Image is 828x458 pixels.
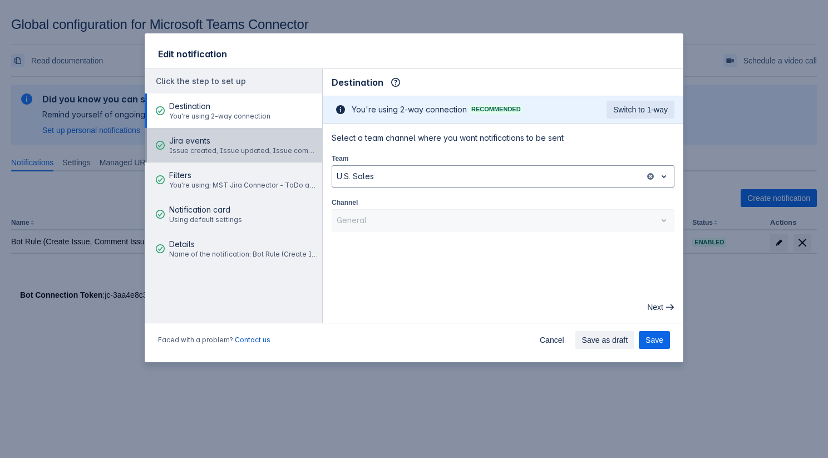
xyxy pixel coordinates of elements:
[582,331,628,349] span: Save as draft
[169,135,319,146] span: Jira events
[645,331,663,349] span: Save
[575,331,635,349] button: Save as draft
[169,181,319,190] span: You're using: MST Jira Connector - ToDo and In Progress
[332,154,348,163] label: Team
[640,298,679,316] button: Next
[235,336,270,344] a: Contact us
[156,175,165,184] span: good
[156,106,165,115] span: good
[169,239,319,250] span: Details
[607,101,674,119] button: Switch to 1-way
[647,298,663,316] span: Next
[169,215,242,224] span: Using default settings
[156,244,165,253] span: good
[352,104,467,115] span: You're using 2-way connection
[469,106,523,112] span: Recommended
[657,170,671,183] span: open
[533,331,571,349] button: Cancel
[332,76,383,89] span: Destination
[639,331,670,349] button: Save
[332,132,674,144] span: Select a team channel where you want notifications to be sent
[613,101,668,119] span: Switch to 1-way
[540,331,564,349] span: Cancel
[332,198,358,207] label: Channel
[169,112,270,121] span: You're using 2-way connection
[156,210,165,219] span: good
[169,146,319,155] span: Issue created, Issue updated, Issue commented
[169,250,319,259] span: Name of the notification: Bot Rule (Create Issue, Comment Issue)
[156,141,165,150] span: good
[158,336,270,344] span: Faced with a problem?
[156,76,246,86] span: Click the step to set up
[169,101,270,112] span: Destination
[169,170,319,181] span: Filters
[646,172,655,181] button: clear
[158,48,227,60] span: Edit notification
[169,204,242,215] span: Notification card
